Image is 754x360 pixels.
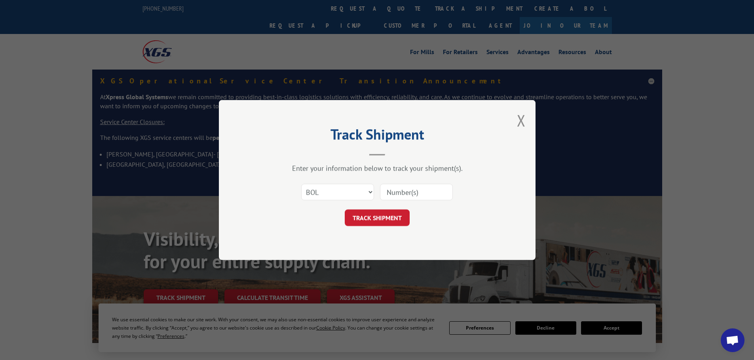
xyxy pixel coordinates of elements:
div: Enter your information below to track your shipment(s). [258,164,496,173]
h2: Track Shipment [258,129,496,144]
button: Close modal [517,110,526,131]
button: TRACK SHIPMENT [345,209,410,226]
input: Number(s) [380,184,453,200]
a: Open chat [721,328,745,352]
